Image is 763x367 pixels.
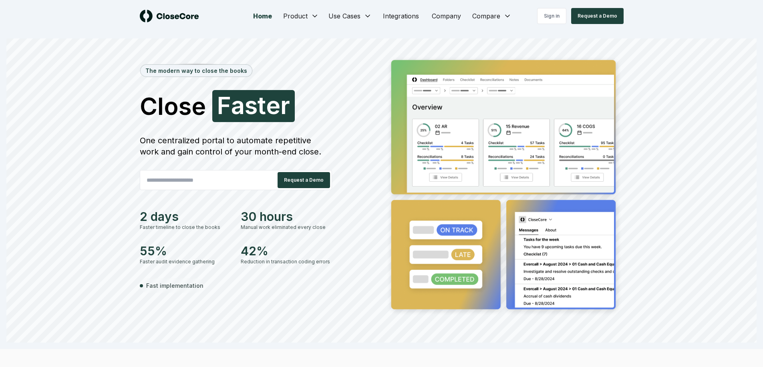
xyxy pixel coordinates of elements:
div: Faster audit evidence gathering [140,258,231,265]
span: F [217,93,231,117]
div: 42% [241,244,332,258]
div: One centralized portal to automate repetitive work and gain control of your month-end close. [140,135,332,157]
a: Company [425,8,467,24]
span: Close [140,94,206,118]
button: Request a Demo [278,172,330,188]
a: Sign in [537,8,566,24]
button: Product [278,8,324,24]
span: Compare [472,11,500,21]
div: 2 days [140,209,231,224]
span: Use Cases [328,11,360,21]
a: Integrations [376,8,425,24]
button: Use Cases [324,8,376,24]
img: Jumbotron [385,54,624,318]
div: Manual work eliminated every close [241,224,332,231]
div: The modern way to close the books [141,65,252,76]
img: logo [140,10,199,22]
button: Request a Demo [571,8,624,24]
span: Fast implementation [146,281,203,290]
div: Reduction in transaction coding errors [241,258,332,265]
a: Home [247,8,278,24]
span: s [245,93,258,117]
button: Compare [467,8,516,24]
span: r [280,93,290,117]
div: Faster timeline to close the books [140,224,231,231]
span: e [266,93,280,117]
div: 30 hours [241,209,332,224]
span: Product [283,11,308,21]
div: 55% [140,244,231,258]
span: a [231,93,245,117]
span: t [258,93,266,117]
